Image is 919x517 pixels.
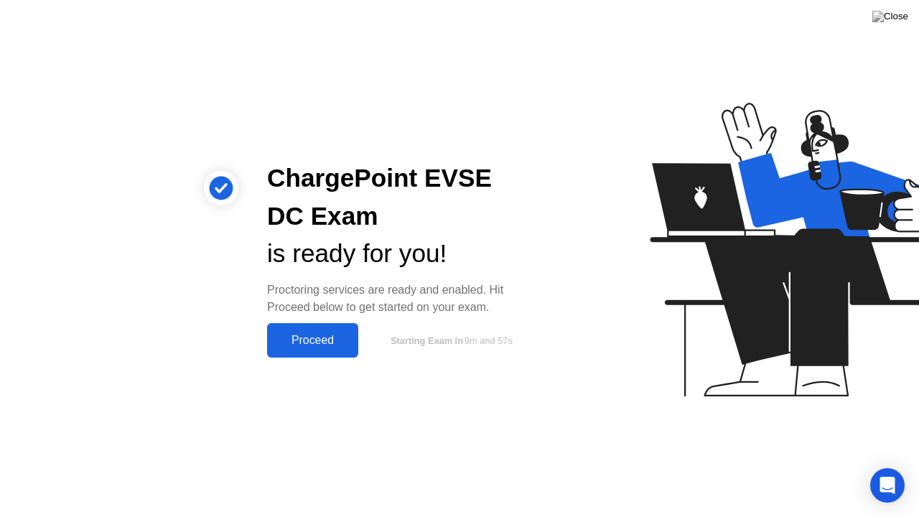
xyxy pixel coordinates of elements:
div: Proctoring services are ready and enabled. Hit Proceed below to get started on your exam. [267,281,534,316]
span: 9m and 57s [465,335,513,346]
div: is ready for you! [267,235,534,273]
div: Open Intercom Messenger [870,468,905,503]
div: ChargePoint EVSE DC Exam [267,159,534,236]
img: Close [872,11,908,22]
div: Proceed [271,334,354,347]
button: Proceed [267,323,358,358]
button: Starting Exam in9m and 57s [365,327,534,354]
